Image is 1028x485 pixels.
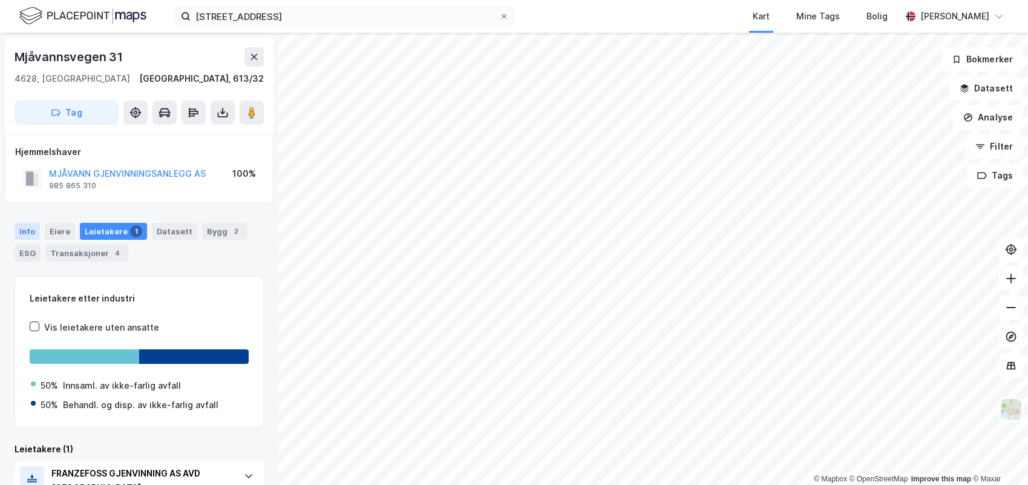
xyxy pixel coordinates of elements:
[202,223,247,240] div: Bygg
[15,145,263,159] div: Hjemmelshaver
[866,9,888,24] div: Bolig
[45,245,128,262] div: Transaksjoner
[953,105,1023,130] button: Analyse
[111,247,123,259] div: 4
[19,5,146,27] img: logo.f888ab2527a4732fd821a326f86c7f29.svg
[63,378,181,393] div: Innsaml. av ikke-farlig avfall
[1000,398,1023,421] img: Z
[49,181,96,191] div: 985 865 310
[15,101,119,125] button: Tag
[941,47,1023,71] button: Bokmerker
[796,9,840,24] div: Mine Tags
[753,9,770,24] div: Kart
[965,134,1023,159] button: Filter
[814,475,847,483] a: Mapbox
[949,76,1023,101] button: Datasett
[15,223,40,240] div: Info
[41,378,58,393] div: 50%
[967,163,1023,188] button: Tags
[45,223,75,240] div: Eiere
[911,475,971,483] a: Improve this map
[15,47,125,67] div: Mjåvannsvegen 31
[191,7,499,25] input: Søk på adresse, matrikkel, gårdeiere, leietakere eller personer
[850,475,908,483] a: OpenStreetMap
[130,225,142,237] div: 1
[230,225,242,237] div: 2
[15,245,41,262] div: ESG
[41,398,58,412] div: 50%
[63,398,218,412] div: Behandl. og disp. av ikke-farlig avfall
[152,223,197,240] div: Datasett
[232,167,256,181] div: 100%
[967,427,1028,485] iframe: Chat Widget
[139,71,264,86] div: [GEOGRAPHIC_DATA], 613/32
[30,291,249,306] div: Leietakere etter industri
[920,9,989,24] div: [PERSON_NAME]
[80,223,147,240] div: Leietakere
[15,442,264,457] div: Leietakere (1)
[44,320,159,335] div: Vis leietakere uten ansatte
[967,427,1028,485] div: Kontrollprogram for chat
[15,71,130,86] div: 4628, [GEOGRAPHIC_DATA]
